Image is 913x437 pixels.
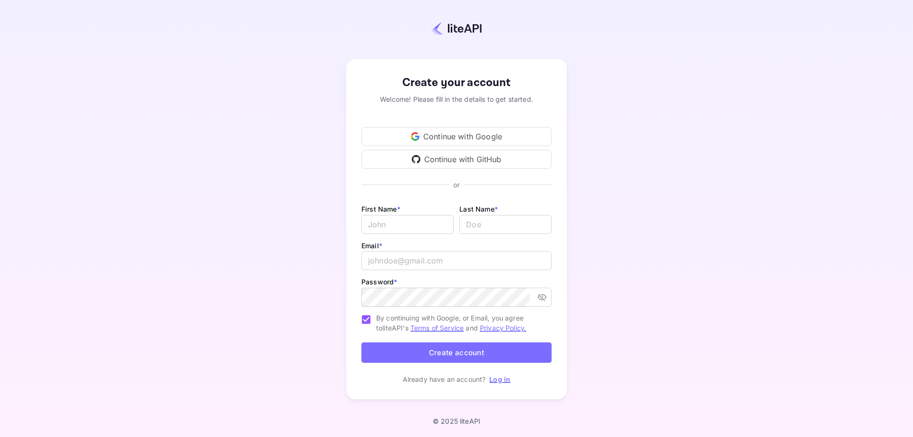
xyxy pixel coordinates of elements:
[361,342,552,363] button: Create account
[361,94,552,104] div: Welcome! Please fill in the details to get started.
[480,324,526,332] a: Privacy Policy.
[361,251,552,270] input: johndoe@gmail.com
[361,74,552,91] div: Create your account
[410,324,464,332] a: Terms of Service
[489,375,510,383] a: Log in
[534,289,551,306] button: toggle password visibility
[376,313,544,333] span: By continuing with Google, or Email, you agree to liteAPI's and
[361,278,397,286] label: Password
[459,205,498,213] label: Last Name
[361,215,454,234] input: John
[431,21,482,35] img: liteapi
[459,215,552,234] input: Doe
[361,150,552,169] div: Continue with GitHub
[403,374,486,384] p: Already have an account?
[361,127,552,146] div: Continue with Google
[361,205,400,213] label: First Name
[361,242,382,250] label: Email
[433,417,480,425] p: © 2025 liteAPI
